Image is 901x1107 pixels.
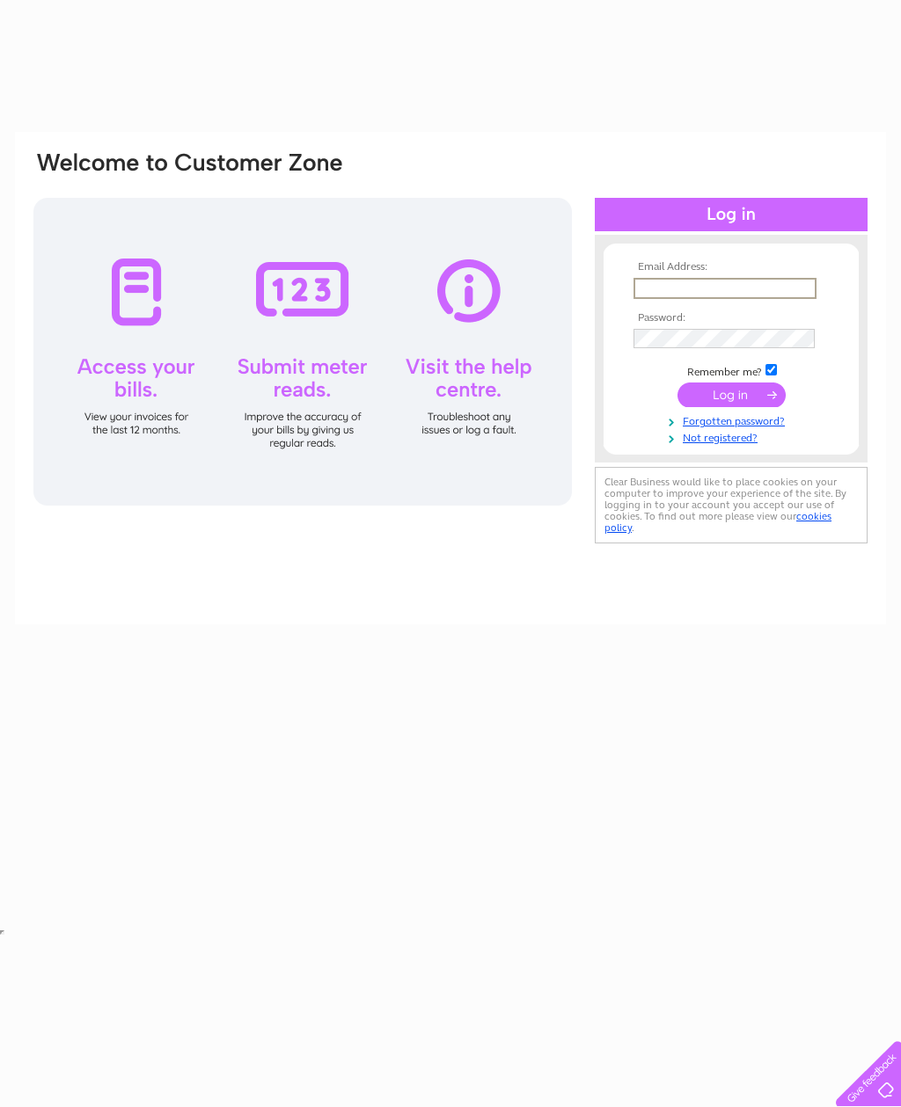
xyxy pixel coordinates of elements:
a: Not registered? [634,428,833,445]
div: Clear Business would like to place cookies on your computer to improve your experience of the sit... [595,467,868,543]
th: Password: [629,312,833,324]
td: Remember me? [629,361,833,379]
input: Submit [678,382,786,407]
a: cookies policy [604,510,831,534]
a: Forgotten password? [634,411,833,428]
th: Email Address: [629,261,833,273]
